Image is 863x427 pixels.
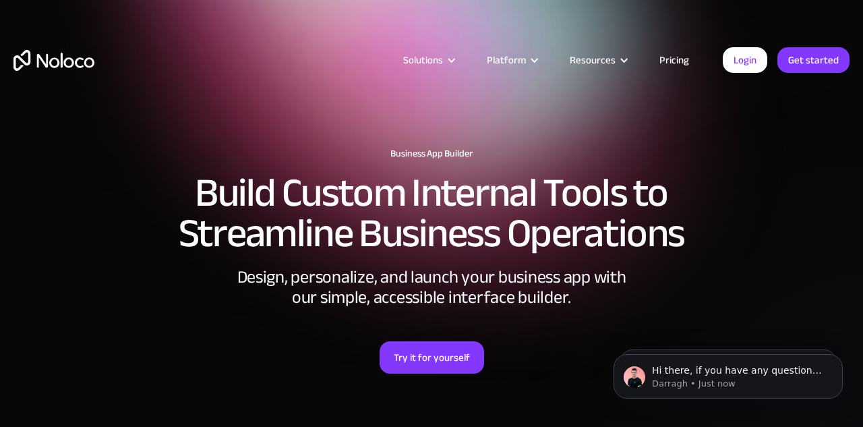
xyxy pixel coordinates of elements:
h2: Build Custom Internal Tools to Streamline Business Operations [13,173,850,254]
a: Pricing [643,51,706,69]
a: Login [723,47,767,73]
div: Solutions [386,51,470,69]
a: Try it for yourself [380,341,484,374]
div: Solutions [403,51,443,69]
div: Design, personalize, and launch your business app with our simple, accessible interface builder. [229,267,634,308]
a: Get started [777,47,850,73]
div: Resources [553,51,643,69]
a: home [13,50,94,71]
div: Platform [487,51,526,69]
iframe: Intercom notifications message [593,326,863,420]
div: Resources [570,51,616,69]
div: Platform [470,51,553,69]
h1: Business App Builder [13,148,850,159]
